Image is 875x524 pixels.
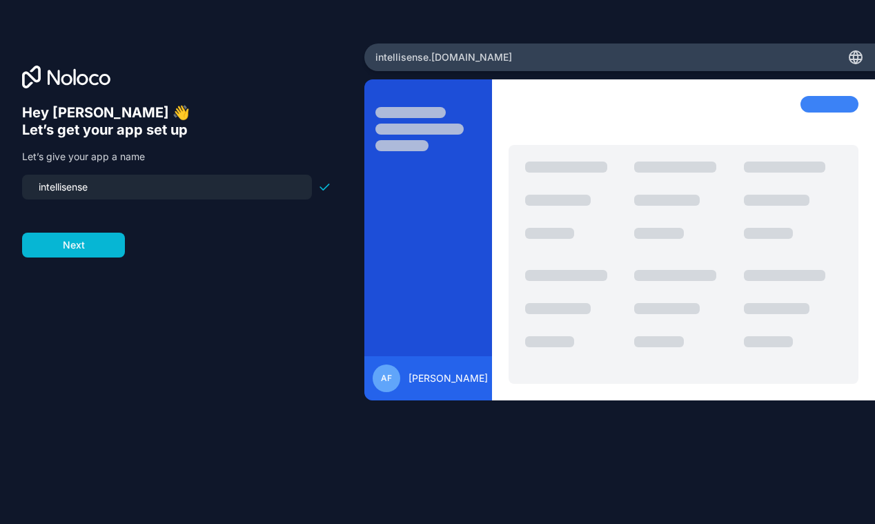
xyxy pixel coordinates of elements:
[381,373,392,384] span: AF
[22,233,125,258] button: Next
[409,371,488,385] span: [PERSON_NAME]
[375,50,512,64] span: intellisense .[DOMAIN_NAME]
[22,104,331,122] h6: Hey [PERSON_NAME] 👋
[22,150,331,164] p: Let’s give your app a name
[22,122,331,139] h6: Let’s get your app set up
[30,177,304,197] input: my-team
